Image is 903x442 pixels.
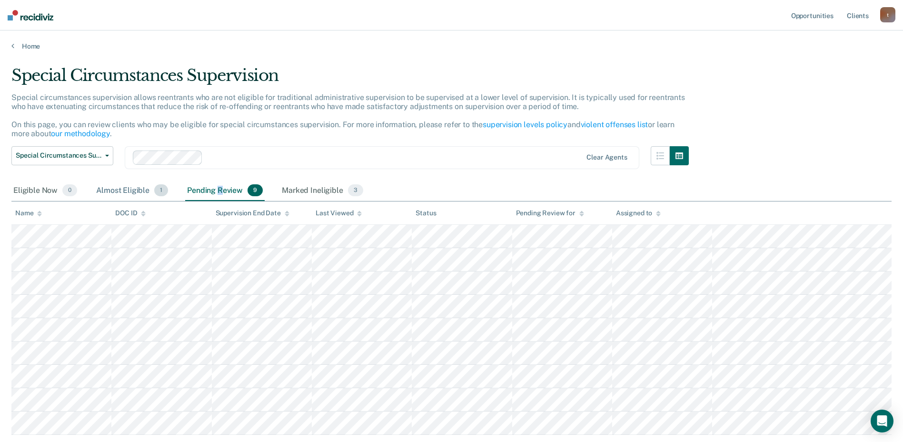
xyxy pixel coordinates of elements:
div: Assigned to [616,209,661,217]
div: Status [416,209,436,217]
a: our methodology [51,129,110,138]
div: Last Viewed [316,209,362,217]
div: Almost Eligible1 [94,181,170,201]
div: Clear agents [586,153,627,161]
div: Open Intercom Messenger [871,410,893,432]
span: 1 [154,184,168,197]
div: Name [15,209,42,217]
a: supervision levels policy [483,120,567,129]
div: DOC ID [115,209,146,217]
div: Supervision End Date [216,209,289,217]
a: violent offenses list [581,120,648,129]
a: Home [11,42,892,50]
div: Marked Ineligible3 [280,181,365,201]
img: Recidiviz [8,10,53,20]
span: 3 [348,184,363,197]
div: Pending Review for [516,209,584,217]
p: Special circumstances supervision allows reentrants who are not eligible for traditional administ... [11,93,685,139]
span: 0 [62,184,77,197]
div: Special Circumstances Supervision [11,66,689,93]
span: 9 [248,184,263,197]
div: Eligible Now0 [11,181,79,201]
div: Pending Review9 [185,181,265,201]
span: Special Circumstances Supervision [16,151,101,160]
button: Special Circumstances Supervision [11,146,113,165]
button: t [880,7,895,22]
